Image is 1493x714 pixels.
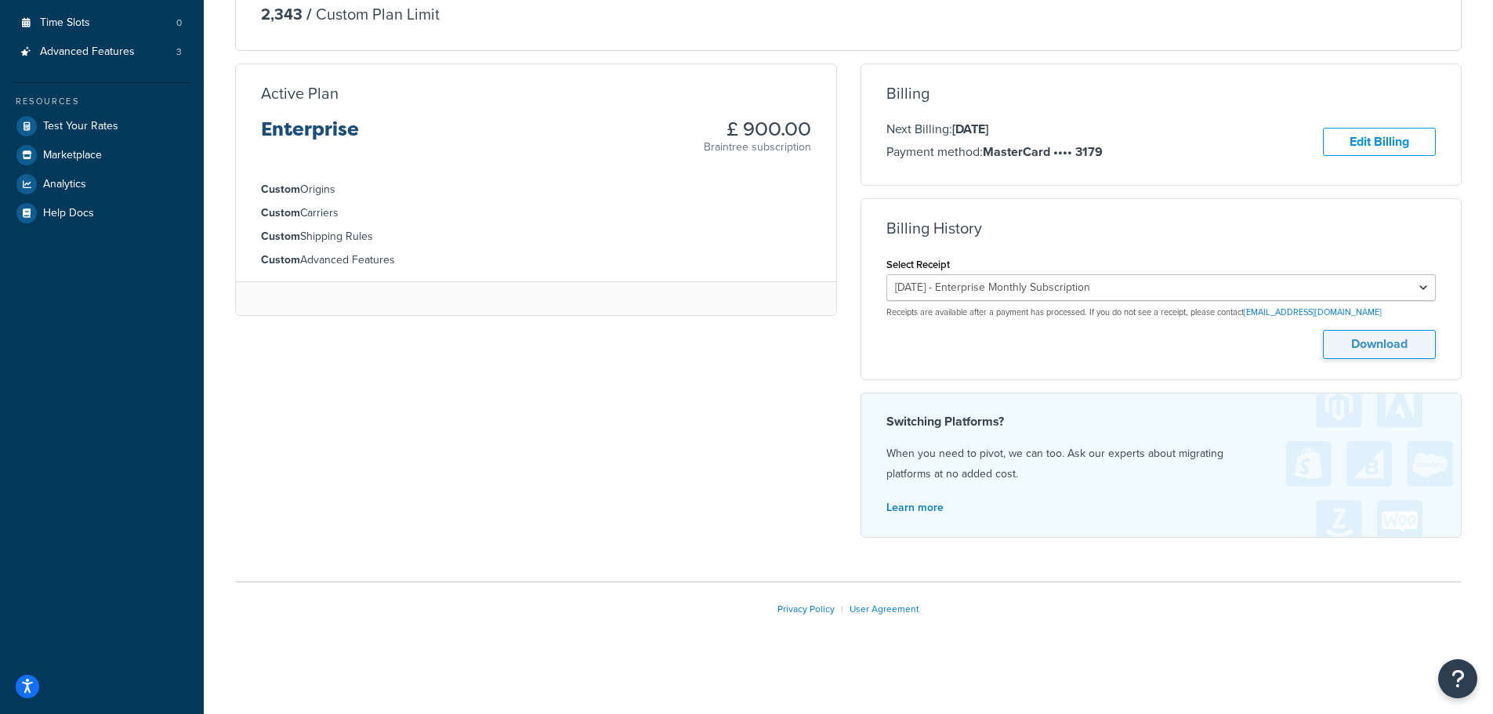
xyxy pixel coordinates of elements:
p: Next Billing: [886,119,1103,140]
a: Time Slots 0 [12,9,192,38]
h3: Billing [886,85,930,102]
strong: [DATE] [952,120,988,138]
strong: Custom [261,181,300,198]
p: Receipts are available after a payment has processed. If you do not see a receipt, please contact [886,306,1437,318]
p: 2,343 [261,3,303,25]
a: Advanced Features 3 [12,38,192,67]
button: Open Resource Center [1438,659,1477,698]
a: Privacy Policy [777,602,835,616]
span: | [841,602,843,616]
li: Carriers [261,205,811,222]
h3: Billing History [886,219,982,237]
span: Help Docs [43,207,94,220]
span: / [306,2,312,26]
p: Payment method: [886,142,1103,162]
li: Advanced Features [261,252,811,269]
strong: Custom [261,252,300,268]
a: Learn more [886,499,944,516]
span: Time Slots [40,16,90,30]
a: Edit Billing [1323,128,1436,157]
p: Braintree subscription [704,140,811,155]
h4: Switching Platforms? [886,412,1437,431]
a: Help Docs [12,199,192,227]
a: Test Your Rates [12,112,192,140]
a: [EMAIL_ADDRESS][DOMAIN_NAME] [1244,306,1382,318]
button: Download [1323,330,1436,359]
span: Analytics [43,178,86,191]
p: When you need to pivot, we can too. Ask our experts about migrating platforms at no added cost. [886,444,1437,484]
h3: Active Plan [261,85,339,102]
strong: MasterCard •••• 3179 [983,143,1103,161]
a: Marketplace [12,141,192,169]
span: Marketplace [43,149,102,162]
h3: £ 900.00 [704,119,811,140]
li: Shipping Rules [261,228,811,245]
div: Resources [12,95,192,108]
li: Time Slots [12,9,192,38]
span: 3 [176,45,182,59]
li: Advanced Features [12,38,192,67]
span: Advanced Features [40,45,135,59]
span: Test Your Rates [43,120,118,133]
p: Custom Plan Limit [303,3,440,25]
strong: Custom [261,205,300,221]
strong: Custom [261,228,300,245]
span: 0 [176,16,182,30]
li: Origins [261,181,811,198]
a: Analytics [12,170,192,198]
label: Select Receipt [886,259,950,270]
h3: Enterprise [261,119,359,152]
a: User Agreement [850,602,919,616]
